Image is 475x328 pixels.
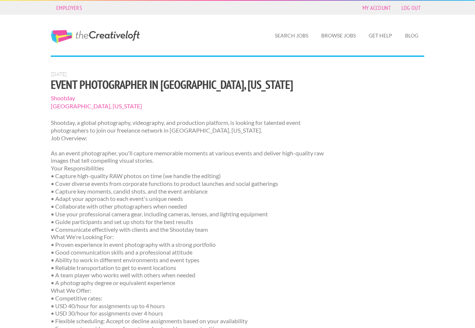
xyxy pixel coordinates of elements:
a: The Creative Loft [51,30,140,43]
a: Get Help [363,27,398,44]
a: Employers [53,3,86,13]
span: [DATE] [51,71,67,77]
a: Log Out [398,3,424,13]
a: Blog [399,27,424,44]
span: Shootday [51,94,328,102]
p: Shootday, a global photography, videography, and production platform, is looking for talented eve... [51,119,328,142]
a: Search Jobs [269,27,314,44]
h1: Event Photographer in [GEOGRAPHIC_DATA], [US_STATE] [51,78,328,91]
a: My Account [359,3,395,13]
a: Browse Jobs [315,27,362,44]
span: [GEOGRAPHIC_DATA], [US_STATE] [51,102,328,110]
